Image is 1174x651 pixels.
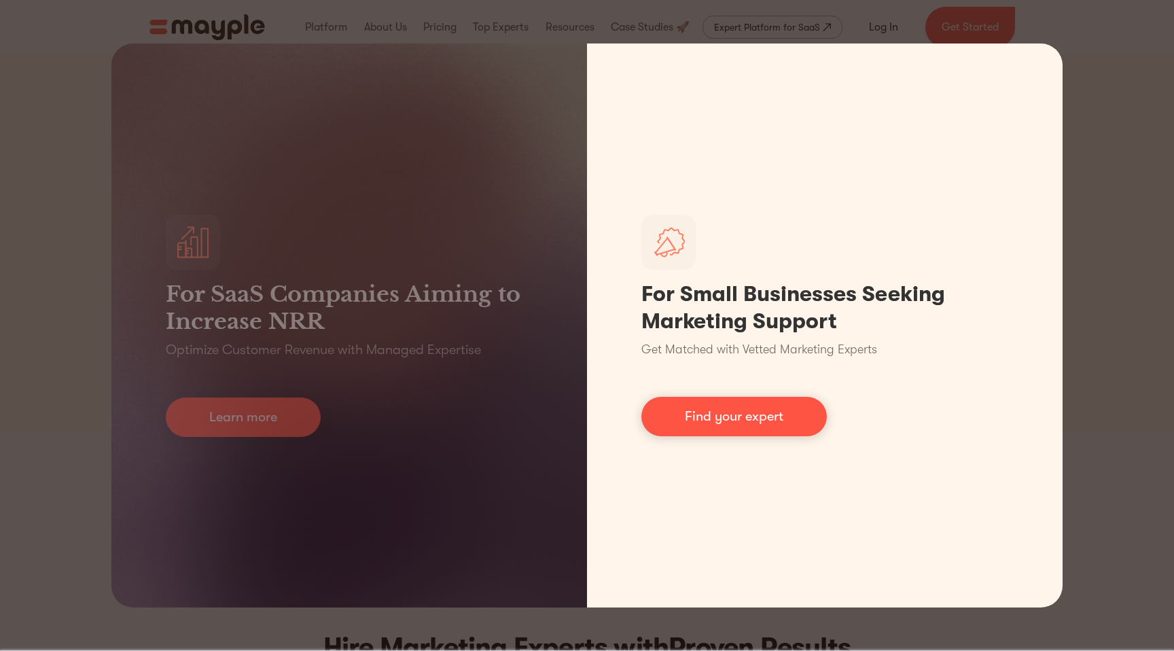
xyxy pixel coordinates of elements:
[641,340,877,359] p: Get Matched with Vetted Marketing Experts
[641,281,1008,335] h1: For Small Businesses Seeking Marketing Support
[166,281,533,335] h3: For SaaS Companies Aiming to Increase NRR
[166,340,481,359] p: Optimize Customer Revenue with Managed Expertise
[641,397,827,436] a: Find your expert
[166,398,321,437] a: Learn more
